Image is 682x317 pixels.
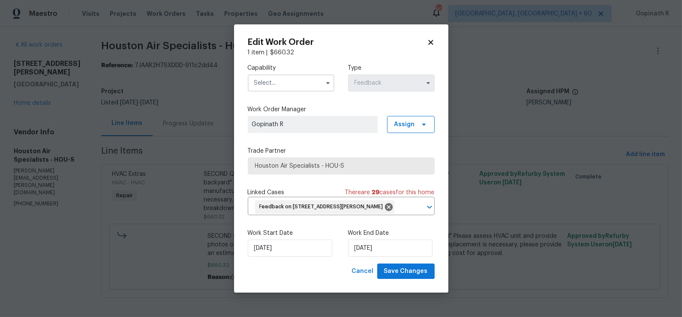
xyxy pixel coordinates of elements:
span: Assign [394,120,415,129]
span: There are case s for this home [345,188,435,197]
input: M/D/YYYY [348,240,433,257]
button: Open [424,201,436,213]
span: Feedback on [STREET_ADDRESS][PERSON_NAME] [259,203,387,210]
span: Linked Cases [248,188,285,197]
span: Cancel [352,266,374,277]
label: Capability [248,64,334,72]
div: Feedback on [STREET_ADDRESS][PERSON_NAME] [255,200,394,214]
button: Save Changes [377,264,435,279]
span: 29 [372,190,380,196]
label: Type [348,64,435,72]
label: Trade Partner [248,147,435,155]
input: M/D/YYYY [248,240,332,257]
span: Houston Air Specialists - HOU-S [255,162,427,170]
div: 1 item | [248,48,435,57]
button: Show options [423,78,433,88]
label: Work Start Date [248,229,334,237]
label: Work Order Manager [248,105,435,114]
button: Cancel [349,264,377,279]
span: Gopinath R [252,120,373,129]
span: Save Changes [384,266,428,277]
input: Select... [248,74,334,92]
input: Select... [348,74,435,92]
span: $ 660.32 [270,50,294,56]
button: Show options [323,78,333,88]
label: Work End Date [348,229,435,237]
h2: Edit Work Order [248,38,427,47]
